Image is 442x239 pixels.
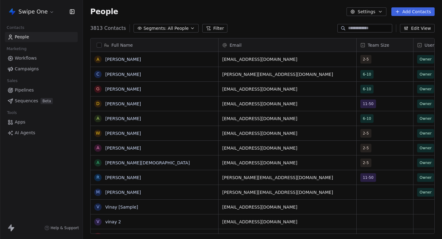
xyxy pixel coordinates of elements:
[91,38,218,52] div: Full Name
[111,42,133,48] span: Full Name
[18,8,48,16] span: Swipe One
[90,25,126,32] span: 3813 Contacts
[15,34,29,40] span: People
[105,146,141,151] a: [PERSON_NAME]
[96,71,99,77] div: C
[91,52,219,234] div: grid
[230,42,242,48] span: Email
[15,98,38,104] span: Sequences
[363,160,369,166] span: 2-5
[420,71,432,77] span: Owner
[5,64,78,74] a: Campaigns
[105,101,141,106] a: [PERSON_NAME]
[5,32,78,42] a: People
[96,159,99,166] div: A
[222,71,353,77] span: [PERSON_NAME][EMAIL_ADDRESS][DOMAIN_NAME]
[15,130,35,136] span: AI Agents
[219,38,356,52] div: Email
[96,189,100,195] div: M
[15,66,39,72] span: Campaigns
[420,86,432,92] span: Owner
[363,101,374,107] span: 11-50
[222,56,353,62] span: [EMAIL_ADDRESS][DOMAIN_NAME]
[420,160,432,166] span: Owner
[363,71,371,77] span: 6-10
[96,100,100,107] div: D
[105,190,141,195] a: [PERSON_NAME]
[105,160,190,165] a: [PERSON_NAME][DEMOGRAPHIC_DATA]
[420,101,432,107] span: Owner
[96,130,100,136] div: W
[363,174,374,181] span: 11-50
[105,219,121,224] a: vinay 2
[202,24,228,33] button: Filter
[15,87,34,93] span: Pipelines
[4,23,27,32] span: Contacts
[96,56,99,63] div: A
[143,25,166,32] span: Segments:
[105,234,180,239] a: [EMAIL_ADDRESS][DOMAIN_NAME]
[222,86,353,92] span: [EMAIL_ADDRESS][DOMAIN_NAME]
[420,174,432,181] span: Owner
[5,117,78,127] a: Apps
[222,174,353,181] span: [PERSON_NAME][EMAIL_ADDRESS][DOMAIN_NAME]
[168,25,188,32] span: All People
[96,86,100,92] div: G
[96,218,99,225] div: v
[15,55,37,61] span: Workflows
[4,44,29,53] span: Marketing
[347,7,386,16] button: Settings
[357,38,413,52] div: Team Size
[105,116,141,121] a: [PERSON_NAME]
[222,145,353,151] span: [EMAIL_ADDRESS][DOMAIN_NAME]
[15,119,25,125] span: Apps
[420,145,432,151] span: Owner
[96,174,99,181] div: R
[4,76,20,85] span: Sales
[5,96,78,106] a: SequencesBeta
[5,85,78,95] a: Pipelines
[96,204,99,210] div: V
[420,189,432,195] span: Owner
[363,130,369,136] span: 2-5
[222,116,353,122] span: [EMAIL_ADDRESS][DOMAIN_NAME]
[363,86,371,92] span: 6-10
[7,6,56,17] button: Swipe One
[90,7,118,16] span: People
[96,115,99,122] div: A
[391,7,435,16] button: Add Contacts
[105,87,141,92] a: [PERSON_NAME]
[222,101,353,107] span: [EMAIL_ADDRESS][DOMAIN_NAME]
[105,57,141,62] a: [PERSON_NAME]
[400,24,435,33] button: Edit View
[363,145,369,151] span: 2-5
[41,98,53,104] span: Beta
[96,145,99,151] div: A
[105,72,141,77] a: [PERSON_NAME]
[5,53,78,63] a: Workflows
[105,131,141,136] a: [PERSON_NAME]
[4,108,19,117] span: Tools
[363,56,369,62] span: 2-5
[51,225,79,230] span: Help & Support
[222,160,353,166] span: [EMAIL_ADDRESS][DOMAIN_NAME]
[222,219,353,225] span: [EMAIL_ADDRESS][DOMAIN_NAME]
[222,130,353,136] span: [EMAIL_ADDRESS][DOMAIN_NAME]
[5,128,78,138] a: AI Agents
[222,189,353,195] span: [PERSON_NAME][EMAIL_ADDRESS][DOMAIN_NAME]
[105,205,138,210] a: Vinay [Sample]
[363,116,371,122] span: 6-10
[222,204,353,210] span: [EMAIL_ADDRESS][DOMAIN_NAME]
[420,130,432,136] span: Owner
[368,42,389,48] span: Team Size
[105,175,141,180] a: [PERSON_NAME]
[420,56,432,62] span: Owner
[45,225,79,230] a: Help & Support
[9,8,16,15] img: Swipe%20One%20Logo%201-1.svg
[420,116,432,122] span: Owner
